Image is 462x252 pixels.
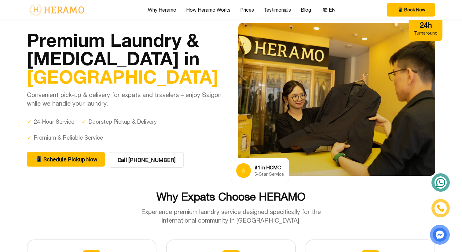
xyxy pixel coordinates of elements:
[82,118,86,126] span: ✓
[437,204,445,212] img: phone-icon
[240,6,254,13] a: Prices
[255,171,284,177] div: 5-Star Service
[27,118,74,126] div: 24-Hour Service
[34,155,41,164] span: phone
[397,7,402,13] span: phone
[301,6,311,13] a: Blog
[27,134,31,142] span: ✓
[128,208,334,225] p: Experience premium laundry service designed specifically for the international community in [GEOG...
[186,6,230,13] a: How Heramo Works
[27,3,86,16] img: logo-with-text.png
[27,134,103,142] div: Premium & Reliable Service
[27,118,31,126] span: ✓
[414,30,438,36] div: Turnaround
[82,118,157,126] div: Doorstep Pickup & Delivery
[27,91,224,108] p: Convenient pick-up & delivery for expats and travelers – enjoy Saigon while we handle your laundry.
[387,3,435,17] button: phone Book Now
[27,190,435,203] h2: Why Expats Choose HERAMO
[148,6,176,13] a: Why Heramo
[404,7,425,13] span: Book Now
[255,164,284,171] div: #1 in HCMC
[27,66,218,88] span: [GEOGRAPHIC_DATA]
[240,167,247,174] span: star
[414,20,438,30] div: 24h
[27,152,105,167] button: phone Schedule Pickup Now
[110,152,184,168] button: Call [PHONE_NUMBER]
[264,6,291,13] a: Testimonials
[432,200,449,216] a: phone-icon
[321,6,337,14] button: EN
[27,31,224,86] h1: Premium Laundry & [MEDICAL_DATA] in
